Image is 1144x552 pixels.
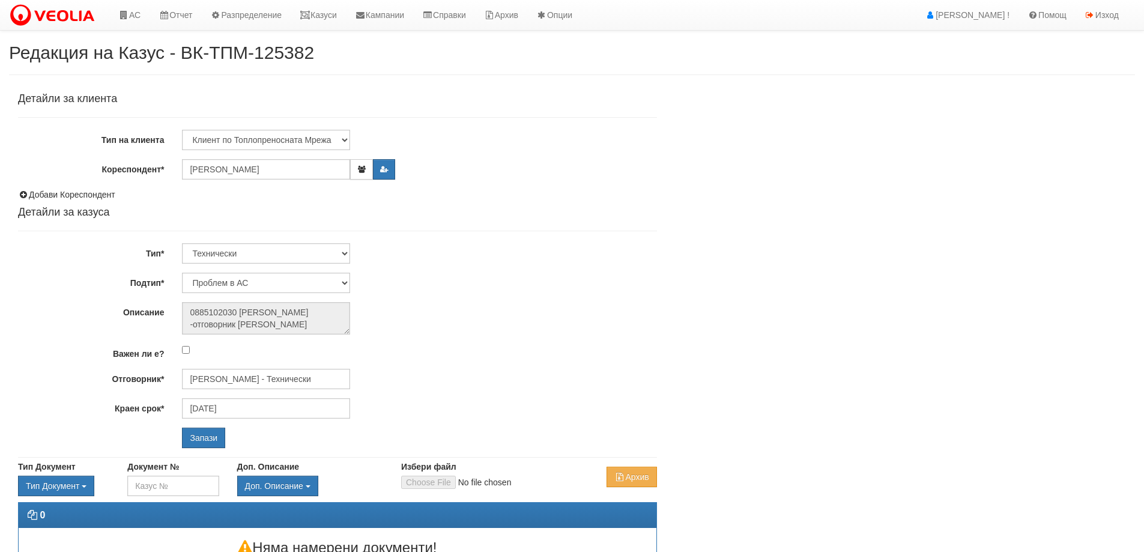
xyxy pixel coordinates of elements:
div: Двоен клик, за изчистване на избраната стойност. [18,476,109,496]
label: Избери файл [401,461,456,473]
input: ЕГН/Име/Адрес/Аб.№/Парт.№/Тел./Email [182,159,350,180]
h4: Детайли за казуса [18,207,657,219]
label: Отговорник* [9,369,173,385]
label: Описание [9,302,173,318]
button: Тип Документ [18,476,94,496]
textarea: 0885102030 [PERSON_NAME] -отговорник [PERSON_NAME] [182,302,350,335]
span: Доп. Описание [245,481,303,491]
div: Добави Кореспондент [18,189,657,201]
button: Архив [607,467,656,487]
img: VeoliaLogo.png [9,3,100,28]
button: Доп. Описание [237,476,318,496]
label: Кореспондент* [9,159,173,175]
input: Търсене по Име / Имейл [182,369,350,389]
h2: Редакция на Казус - ВК-ТПМ-125382 [9,43,1135,62]
label: Важен ли е? [9,344,173,360]
div: Двоен клик, за изчистване на избраната стойност. [237,476,383,496]
label: Тип на клиента [9,130,173,146]
h4: Детайли за клиента [18,93,657,105]
label: Подтип* [9,273,173,289]
input: Казус № [127,476,219,496]
label: Краен срок* [9,398,173,414]
label: Тип Документ [18,461,76,473]
input: Запази [182,428,225,448]
span: Тип Документ [26,481,79,491]
label: Документ № [127,461,179,473]
strong: 0 [40,510,45,520]
label: Доп. Описание [237,461,299,473]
